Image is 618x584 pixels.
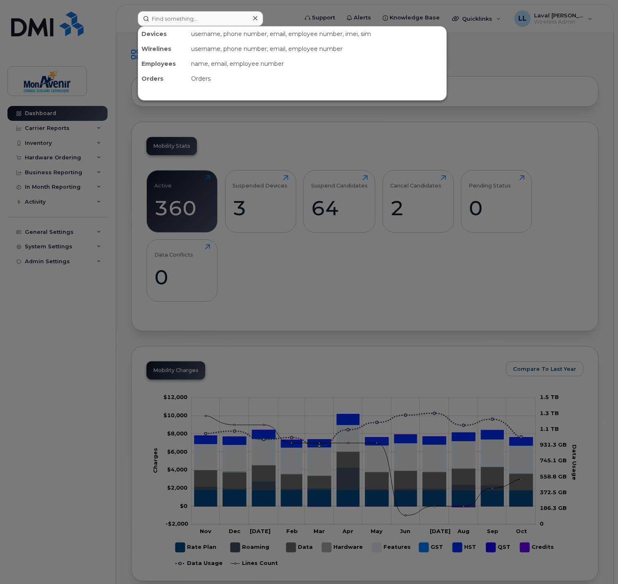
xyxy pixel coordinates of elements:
[188,26,446,41] div: username, phone number, email, employee number, imei, sim
[138,71,188,86] div: Orders
[138,56,188,71] div: Employees
[138,41,188,56] div: Wirelines
[138,26,188,41] div: Devices
[188,56,446,71] div: name, email, employee number
[188,71,446,86] div: Orders
[188,41,446,56] div: username, phone number, email, employee number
